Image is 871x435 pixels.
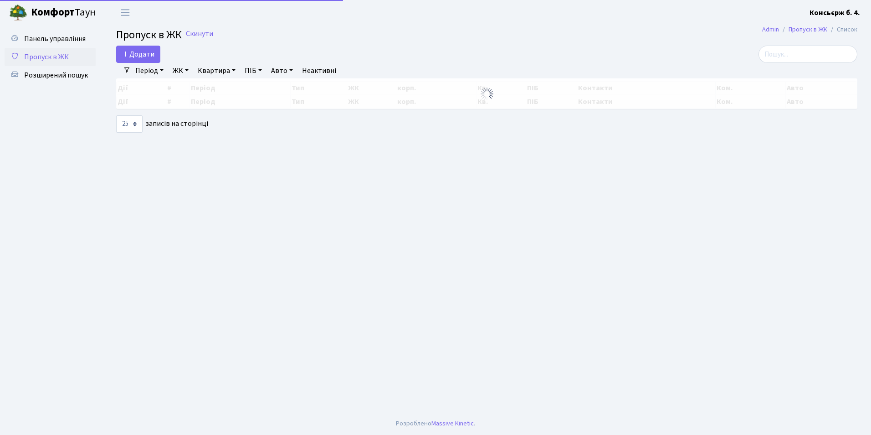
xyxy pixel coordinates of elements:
[241,63,266,78] a: ПІБ
[31,5,96,21] span: Таун
[789,25,827,34] a: Пропуск в ЖК
[748,20,871,39] nav: breadcrumb
[24,34,86,44] span: Панель управління
[31,5,75,20] b: Комфорт
[810,7,860,18] a: Консьєрж б. 4.
[480,87,494,101] img: Обробка...
[762,25,779,34] a: Admin
[186,30,213,38] a: Скинути
[169,63,192,78] a: ЖК
[298,63,340,78] a: Неактивні
[431,419,474,428] a: Massive Kinetic
[114,5,137,20] button: Переключити навігацію
[194,63,239,78] a: Квартира
[24,70,88,80] span: Розширений пошук
[5,30,96,48] a: Панель управління
[267,63,297,78] a: Авто
[827,25,857,35] li: Список
[116,115,208,133] label: записів на сторінці
[116,46,160,63] a: Додати
[5,66,96,84] a: Розширений пошук
[9,4,27,22] img: logo.png
[758,46,857,63] input: Пошук...
[396,419,475,429] div: Розроблено .
[810,8,860,18] b: Консьєрж б. 4.
[132,63,167,78] a: Період
[24,52,69,62] span: Пропуск в ЖК
[122,49,154,59] span: Додати
[116,27,182,43] span: Пропуск в ЖК
[116,115,143,133] select: записів на сторінці
[5,48,96,66] a: Пропуск в ЖК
